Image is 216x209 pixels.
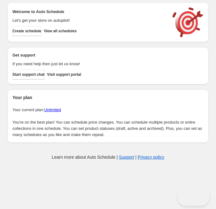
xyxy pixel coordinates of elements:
p: Learn more about Auto Schedule | | [52,154,164,160]
h2: Your plan [12,94,204,101]
button: Create schedule [12,26,41,36]
button: View all schedules [44,26,77,36]
iframe: Toggle Customer Support [177,187,210,206]
a: Unlimited [44,107,61,112]
p: You're on the best plan! You can schedule price changes. You can schedule multiple products or en... [12,119,204,138]
a: Support [119,155,134,160]
a: Start support chat [12,70,44,80]
a: Privacy policy [138,155,164,160]
span: Create schedule [12,29,41,34]
a: Visit support portal [47,70,81,80]
span: Start support chat [12,72,44,77]
span: Visit support portal [47,72,81,77]
p: Let's get your store on autopilot! [12,17,166,24]
p: If you need help then just let us know! [12,61,166,67]
h2: Get support [12,52,166,58]
h2: Welcome to Auto Schedule [12,9,166,15]
span: View all schedules [44,29,77,34]
p: Your current plan: [12,107,204,113]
